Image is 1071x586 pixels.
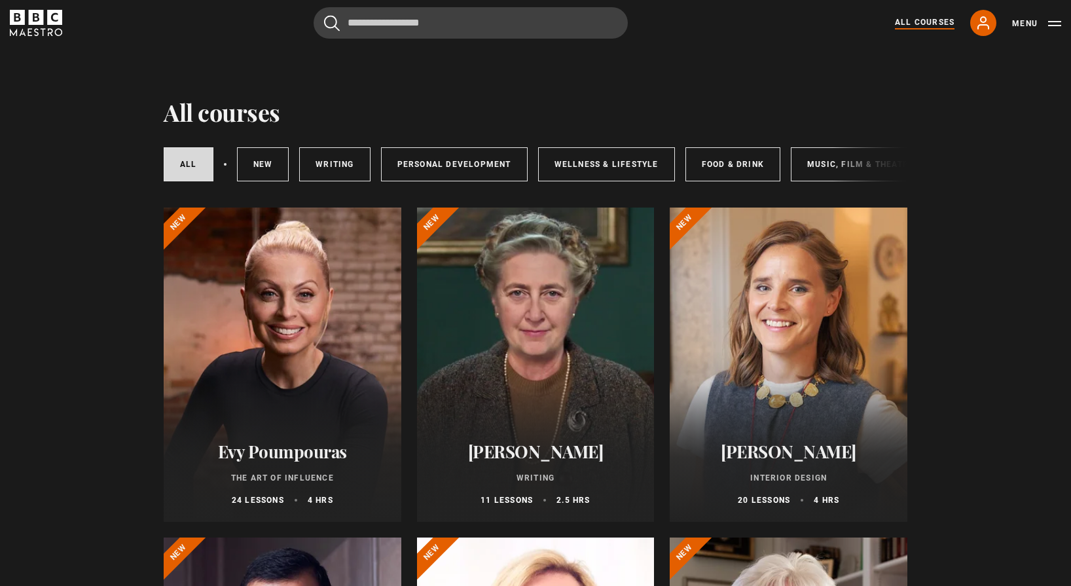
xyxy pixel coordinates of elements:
a: [PERSON_NAME] Interior Design 20 lessons 4 hrs New [670,208,907,522]
svg: BBC Maestro [10,10,62,36]
p: 11 lessons [481,494,533,506]
h2: [PERSON_NAME] [433,441,639,462]
a: [PERSON_NAME] Writing 11 lessons 2.5 hrs New [417,208,655,522]
h1: All courses [164,98,280,126]
a: Food & Drink [685,147,780,181]
a: Wellness & Lifestyle [538,147,675,181]
a: Music, Film & Theatre [791,147,930,181]
button: Submit the search query [324,15,340,31]
a: All [164,147,213,181]
p: Interior Design [685,472,892,484]
button: Toggle navigation [1012,17,1061,30]
p: 4 hrs [814,494,839,506]
a: Evy Poumpouras The Art of Influence 24 lessons 4 hrs New [164,208,401,522]
p: 24 lessons [232,494,284,506]
a: Personal Development [381,147,528,181]
a: New [237,147,289,181]
a: Writing [299,147,370,181]
p: 20 lessons [738,494,790,506]
a: All Courses [895,16,954,29]
p: 2.5 hrs [556,494,590,506]
h2: Evy Poumpouras [179,441,386,462]
p: 4 hrs [308,494,333,506]
input: Search [314,7,628,39]
p: The Art of Influence [179,472,386,484]
p: Writing [433,472,639,484]
h2: [PERSON_NAME] [685,441,892,462]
